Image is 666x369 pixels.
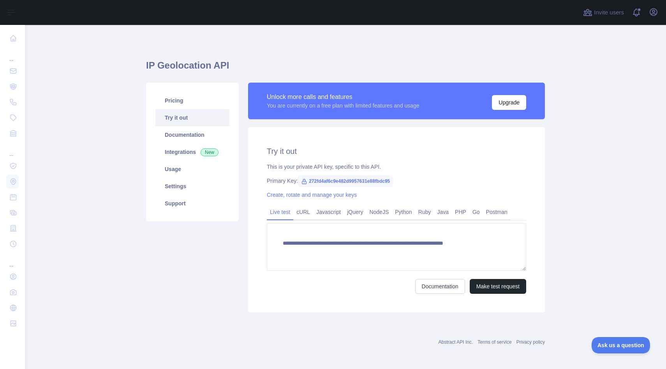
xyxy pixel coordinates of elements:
[267,192,357,198] a: Create, rotate and manage your keys
[201,148,218,156] span: New
[6,142,19,157] div: ...
[492,95,526,110] button: Upgrade
[155,92,229,109] a: Pricing
[415,206,434,218] a: Ruby
[155,161,229,178] a: Usage
[155,178,229,195] a: Settings
[415,279,465,294] a: Documentation
[469,206,483,218] a: Go
[267,163,526,171] div: This is your private API key, specific to this API.
[592,337,650,353] iframe: Toggle Customer Support
[6,252,19,268] div: ...
[581,6,625,19] button: Invite users
[366,206,392,218] a: NodeJS
[267,146,526,157] h2: Try it out
[155,195,229,212] a: Support
[267,177,526,185] div: Primary Key:
[313,206,344,218] a: Javascript
[452,206,469,218] a: PHP
[146,59,545,78] h1: IP Geolocation API
[392,206,415,218] a: Python
[516,339,545,345] a: Privacy policy
[434,206,452,218] a: Java
[344,206,366,218] a: jQuery
[594,8,624,17] span: Invite users
[293,206,313,218] a: cURL
[470,279,526,294] button: Make test request
[155,109,229,126] a: Try it out
[155,126,229,143] a: Documentation
[267,206,293,218] a: Live test
[298,175,393,187] span: 272fd4af6c9e482d9957631e88fbdc95
[483,206,511,218] a: Postman
[267,102,419,109] div: You are currently on a free plan with limited features and usage
[477,339,511,345] a: Terms of service
[6,47,19,62] div: ...
[439,339,473,345] a: Abstract API Inc.
[267,92,419,102] div: Unlock more calls and features
[155,143,229,161] a: Integrations New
